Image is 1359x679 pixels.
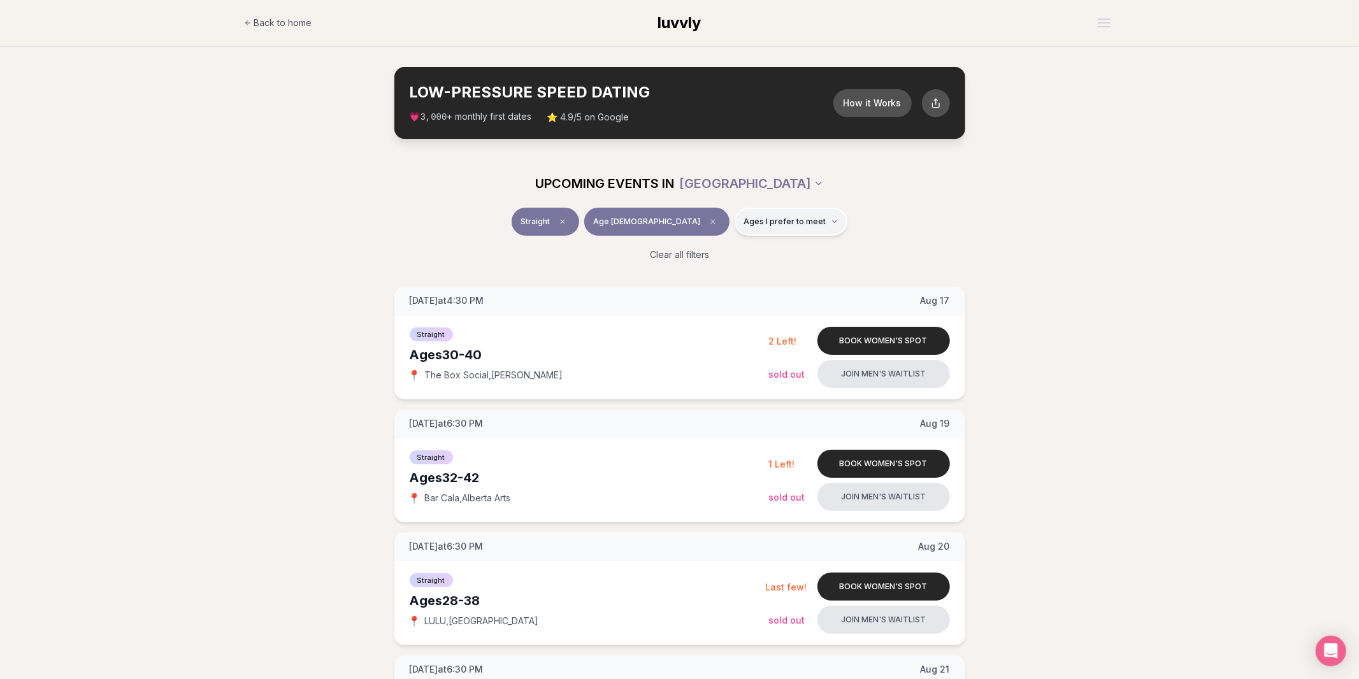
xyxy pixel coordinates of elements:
[425,492,511,504] span: Bar Cala , Alberta Arts
[547,111,629,124] span: ⭐ 4.9/5 on Google
[769,336,797,347] span: 2 Left!
[410,616,420,626] span: 📍
[817,606,950,634] button: Join men's waitlist
[521,217,550,227] span: Straight
[735,208,847,236] button: Ages I prefer to meet
[410,110,532,124] span: 💗 + monthly first dates
[410,493,420,503] span: 📍
[744,217,826,227] span: Ages I prefer to meet
[817,483,950,511] button: Join men's waitlist
[766,582,807,592] span: Last few!
[584,208,730,236] button: Age [DEMOGRAPHIC_DATA]Clear age
[425,369,563,382] span: The Box Social , [PERSON_NAME]
[410,346,769,364] div: Ages 30-40
[244,10,312,36] a: Back to home
[410,540,484,553] span: [DATE] at 6:30 PM
[642,241,717,269] button: Clear all filters
[817,327,950,355] button: Book women's spot
[833,89,912,117] button: How it Works
[410,327,453,341] span: Straight
[679,169,824,197] button: [GEOGRAPHIC_DATA]
[410,592,766,610] div: Ages 28-38
[769,492,805,503] span: Sold Out
[1093,13,1116,32] button: Open menu
[421,112,447,122] span: 3,000
[769,459,795,469] span: 1 Left!
[555,214,570,229] span: Clear event type filter
[769,369,805,380] span: Sold Out
[921,294,950,307] span: Aug 17
[817,450,950,478] button: Book women's spot
[919,540,950,553] span: Aug 20
[921,417,950,430] span: Aug 19
[817,573,950,601] button: Book women's spot
[410,450,453,464] span: Straight
[410,82,833,103] h2: LOW-PRESSURE SPEED DATING
[410,663,484,676] span: [DATE] at 6:30 PM
[410,573,453,587] span: Straight
[705,214,721,229] span: Clear age
[1316,636,1346,666] div: Open Intercom Messenger
[254,17,312,29] span: Back to home
[410,469,769,487] div: Ages 32-42
[658,13,701,33] a: luvvly
[410,294,484,307] span: [DATE] at 4:30 PM
[512,208,579,236] button: StraightClear event type filter
[817,360,950,388] button: Join men's waitlist
[410,370,420,380] span: 📍
[658,13,701,32] span: luvvly
[425,615,539,627] span: LULU , [GEOGRAPHIC_DATA]
[410,417,484,430] span: [DATE] at 6:30 PM
[593,217,700,227] span: Age [DEMOGRAPHIC_DATA]
[921,663,950,676] span: Aug 21
[769,615,805,625] span: Sold Out
[535,175,674,192] span: UPCOMING EVENTS IN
